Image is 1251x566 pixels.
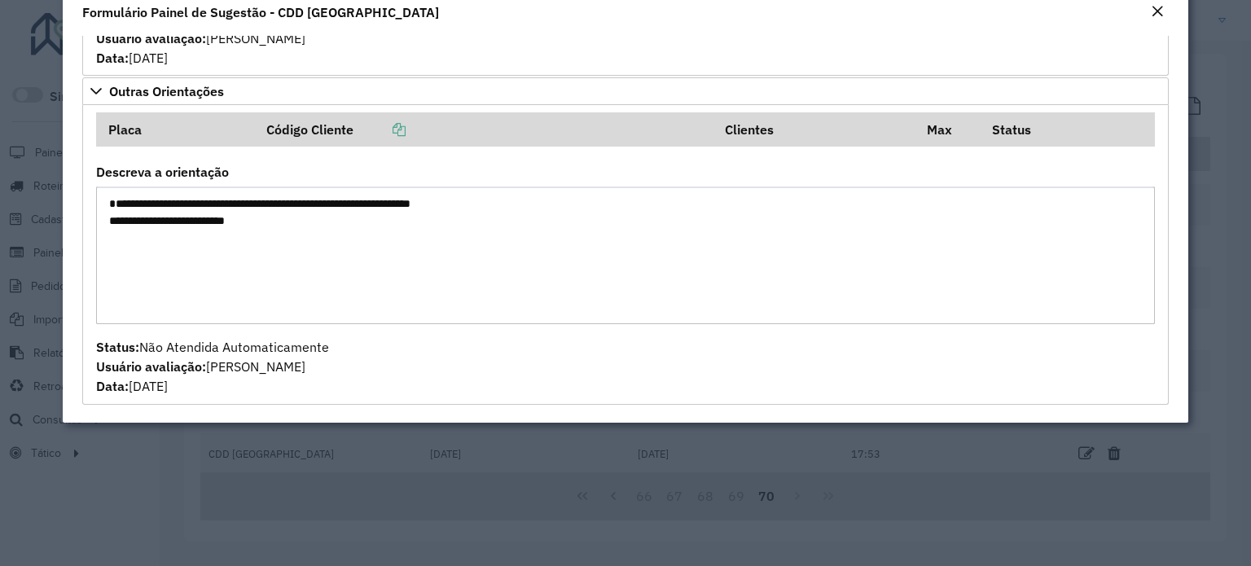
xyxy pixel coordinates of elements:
[82,2,439,22] h4: Formulário Painel de Sugestão - CDD [GEOGRAPHIC_DATA]
[1151,5,1164,18] em: Fechar
[96,339,329,394] span: Não Atendida Automaticamente [PERSON_NAME] [DATE]
[82,105,1169,405] div: Outras Orientações
[96,378,129,394] strong: Data:
[981,112,1155,147] th: Status
[915,112,981,147] th: Max
[82,77,1169,105] a: Outras Orientações
[109,85,224,98] span: Outras Orientações
[96,162,229,182] label: Descreva a orientação
[96,50,129,66] strong: Data:
[1146,2,1169,23] button: Close
[96,11,329,66] span: Não Atendida Automaticamente [PERSON_NAME] [DATE]
[96,30,206,46] strong: Usuário avaliação:
[256,112,714,147] th: Código Cliente
[96,339,139,355] strong: Status:
[96,112,255,147] th: Placa
[713,112,915,147] th: Clientes
[96,358,206,375] strong: Usuário avaliação:
[353,121,406,138] a: Copiar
